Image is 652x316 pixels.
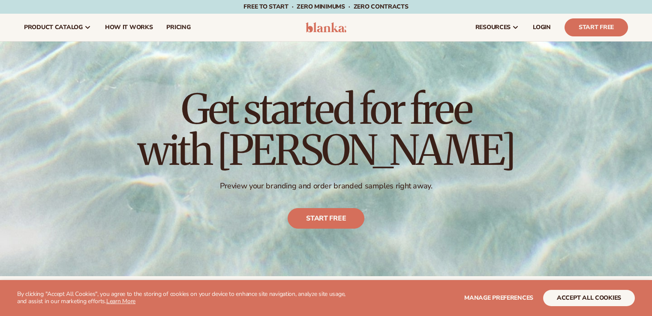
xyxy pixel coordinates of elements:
[306,22,346,33] img: logo
[469,14,526,41] a: resources
[159,14,197,41] a: pricing
[166,24,190,31] span: pricing
[464,294,533,302] span: Manage preferences
[464,290,533,306] button: Manage preferences
[24,24,83,31] span: product catalog
[106,297,135,305] a: Learn More
[98,14,160,41] a: How It Works
[288,209,364,229] a: Start free
[105,24,153,31] span: How It Works
[138,89,515,171] h1: Get started for free with [PERSON_NAME]
[243,3,408,11] span: Free to start · ZERO minimums · ZERO contracts
[565,18,628,36] a: Start Free
[543,290,635,306] button: accept all cookies
[526,14,558,41] a: LOGIN
[17,291,355,305] p: By clicking "Accept All Cookies", you agree to the storing of cookies on your device to enhance s...
[475,24,511,31] span: resources
[17,14,98,41] a: product catalog
[533,24,551,31] span: LOGIN
[138,181,515,191] p: Preview your branding and order branded samples right away.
